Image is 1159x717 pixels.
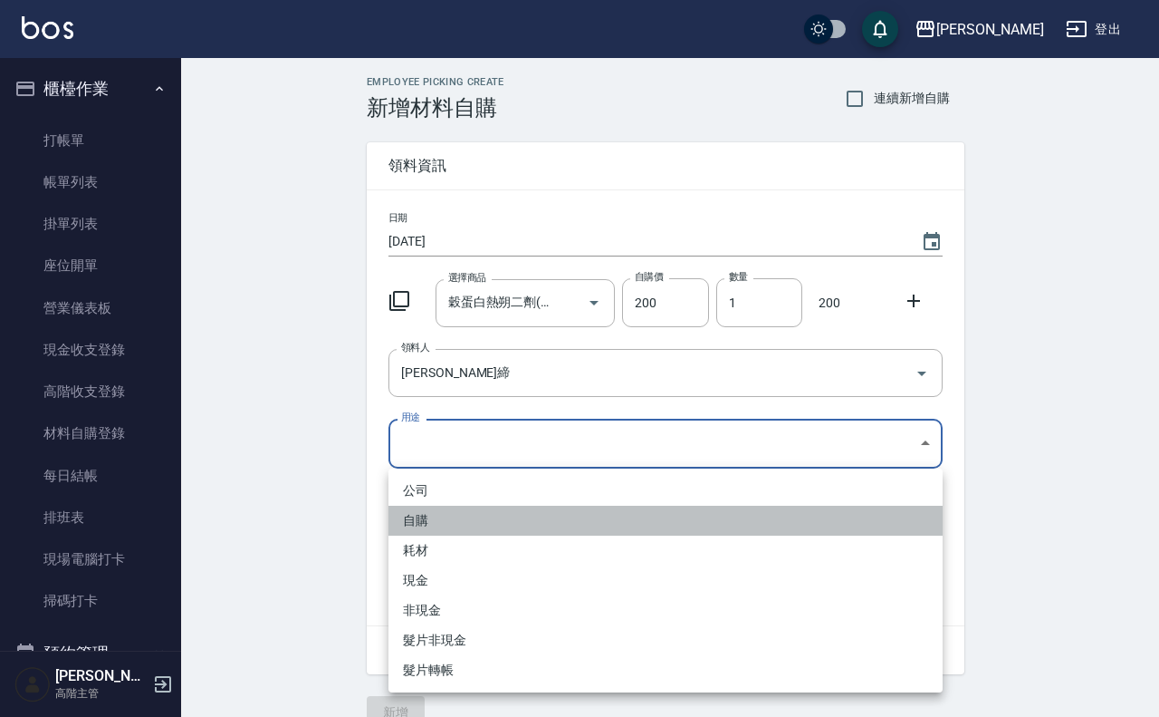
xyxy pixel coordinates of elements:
[388,596,943,625] li: 非現金
[388,655,943,685] li: 髮片轉帳
[388,566,943,596] li: 現金
[388,506,943,536] li: 自購
[388,536,943,566] li: 耗材
[388,476,943,506] li: 公司
[388,625,943,655] li: 髮片非現金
